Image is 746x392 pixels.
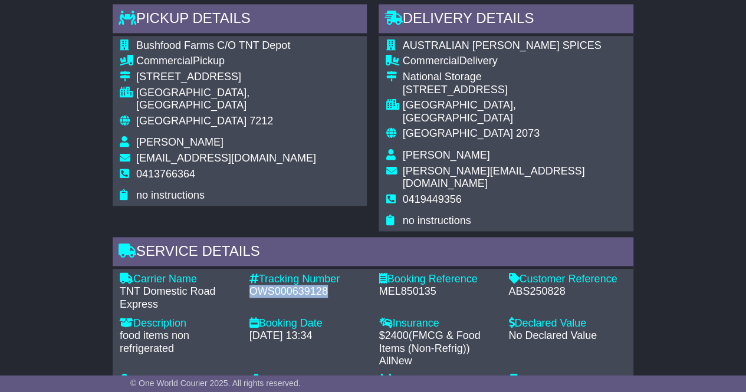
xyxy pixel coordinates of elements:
[136,168,195,180] span: 0413766364
[379,329,480,354] span: FMCG & Food Items (Non-Refrig)
[249,115,273,127] span: 7212
[379,354,497,367] div: AllNew
[249,373,367,386] div: Shipment type
[136,55,360,68] div: Pickup
[120,285,238,310] div: TNT Domestic Road Express
[402,55,626,68] div: Delivery
[120,272,238,285] div: Carrier Name
[136,115,247,127] span: [GEOGRAPHIC_DATA]
[120,317,238,330] div: Description
[508,285,626,298] div: ABS250828
[120,373,238,386] div: Dangerous Goods
[402,215,471,226] span: no instructions
[402,165,584,190] span: [PERSON_NAME][EMAIL_ADDRESS][DOMAIN_NAME]
[402,193,461,205] span: 0419449356
[249,329,367,342] div: [DATE] 13:34
[136,55,193,67] span: Commercial
[516,127,540,139] span: 2073
[379,373,497,386] div: Estimated Pickup
[249,272,367,285] div: Tracking Number
[402,127,512,139] span: [GEOGRAPHIC_DATA]
[136,152,316,164] span: [EMAIL_ADDRESS][DOMAIN_NAME]
[385,329,409,341] span: 2400
[379,285,497,298] div: MEL850135
[249,317,367,330] div: Booking Date
[113,237,633,269] div: Service Details
[130,378,301,388] span: © One World Courier 2025. All rights reserved.
[379,4,633,36] div: Delivery Details
[402,99,626,124] div: [GEOGRAPHIC_DATA], [GEOGRAPHIC_DATA]
[508,272,626,285] div: Customer Reference
[136,189,205,201] span: no instructions
[379,329,497,367] div: $ ( )
[402,149,489,161] span: [PERSON_NAME]
[379,272,497,285] div: Booking Reference
[136,39,290,51] span: Bushfood Farms C/O TNT Depot
[136,87,360,112] div: [GEOGRAPHIC_DATA], [GEOGRAPHIC_DATA]
[508,373,626,386] div: Estimated Delivery
[120,329,238,354] div: food items non refrigerated
[508,317,626,330] div: Declared Value
[402,39,601,51] span: AUSTRALIAN [PERSON_NAME] SPICES
[249,285,367,298] div: OWS000639128
[113,4,367,36] div: Pickup Details
[379,317,497,330] div: Insurance
[136,71,360,84] div: [STREET_ADDRESS]
[508,329,626,342] div: No Declared Value
[402,55,459,67] span: Commercial
[136,136,224,148] span: [PERSON_NAME]
[402,71,626,84] div: National Storage
[402,84,626,97] div: [STREET_ADDRESS]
